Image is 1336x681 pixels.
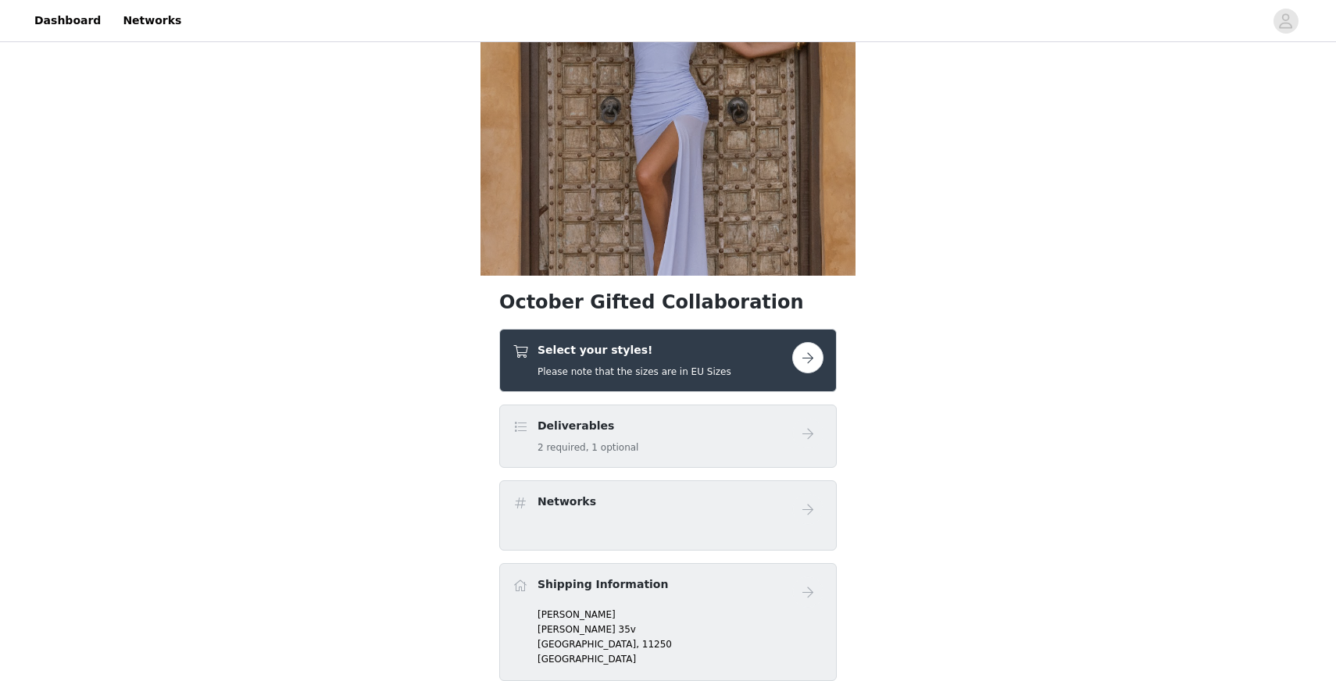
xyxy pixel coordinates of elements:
[538,342,731,358] h4: Select your styles!
[499,288,837,316] h1: October Gifted Collaboration
[538,639,639,650] span: [GEOGRAPHIC_DATA],
[1278,9,1293,34] div: avatar
[499,405,837,468] div: Deliverables
[499,480,837,551] div: Networks
[538,652,823,666] p: [GEOGRAPHIC_DATA]
[538,622,823,636] p: [PERSON_NAME] 35v
[113,3,191,38] a: Networks
[538,608,823,622] p: [PERSON_NAME]
[499,563,837,681] div: Shipping Information
[538,494,596,510] h4: Networks
[25,3,110,38] a: Dashboard
[642,639,672,650] span: 11250
[538,440,638,455] h5: 2 required, 1 optional
[538,576,668,593] h4: Shipping Information
[499,329,837,392] div: Select your styles!
[538,418,638,434] h4: Deliverables
[538,365,731,379] h5: Please note that the sizes are in EU Sizes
